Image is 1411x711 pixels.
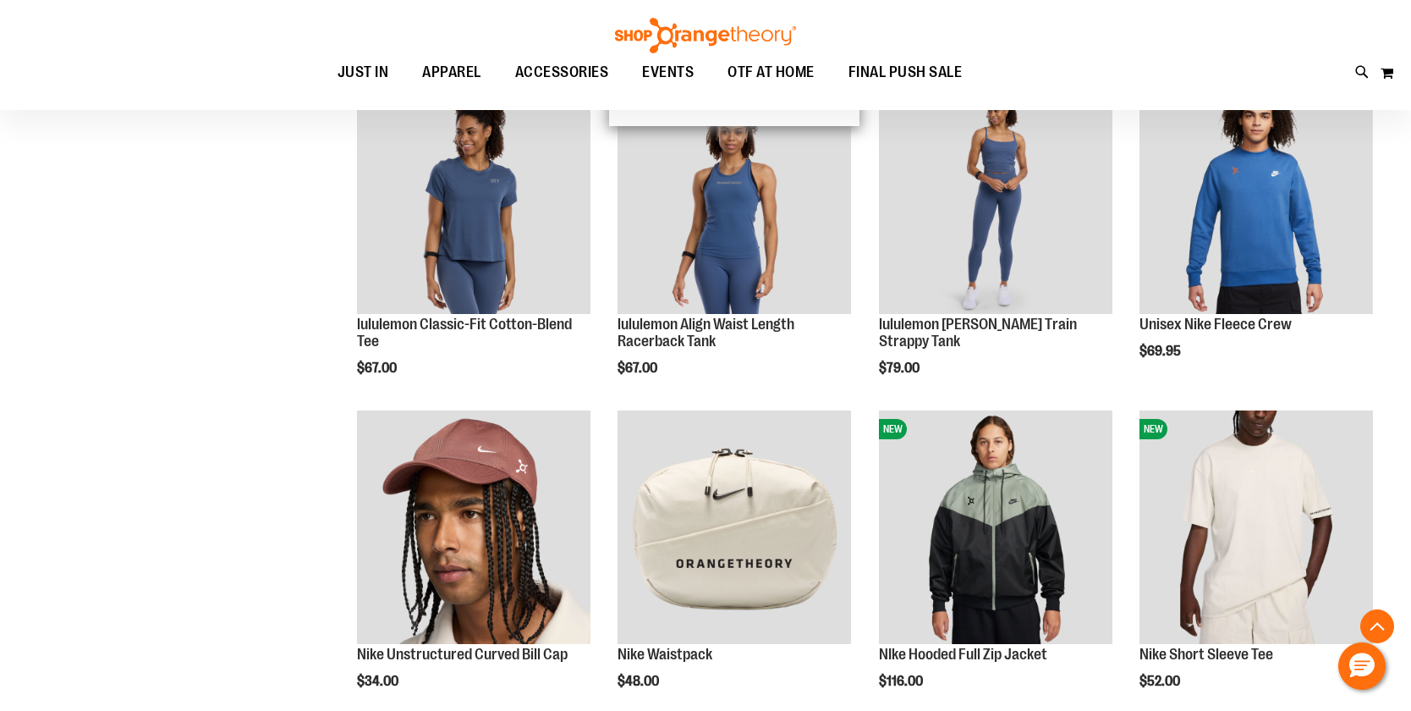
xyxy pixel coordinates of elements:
[879,411,1112,644] img: NIke Hooded Full Zip Jacket
[515,53,609,91] span: ACCESSORIES
[618,80,851,317] a: lululemon Align Waist Length Racerback TankNEW
[618,316,794,350] a: lululemon Align Waist Length Racerback Tank
[618,80,851,314] img: lululemon Align Waist Length Racerback Tank
[618,411,851,647] a: Nike Waistpack
[711,53,832,92] a: OTF AT HOME
[1131,72,1381,402] div: product
[618,646,712,663] a: Nike Waistpack
[357,411,590,647] a: Nike Unstructured Curved Bill Cap
[1139,316,1292,333] a: Unisex Nike Fleece Crew
[357,316,572,350] a: lululemon Classic-Fit Cotton-Blend Tee
[879,80,1112,314] img: lululemon Wunder Train Strappy Tank
[1139,419,1167,439] span: NEW
[1139,646,1273,663] a: Nike Short Sleeve Tee
[1360,609,1394,643] button: Back To Top
[879,411,1112,647] a: NIke Hooded Full Zip JacketNEW
[618,411,851,644] img: Nike Waistpack
[1139,80,1373,314] img: Unisex Nike Fleece Crew
[1139,80,1373,317] a: Unisex Nike Fleece CrewNEW
[870,72,1121,419] div: product
[618,674,662,689] span: $48.00
[321,53,406,92] a: JUST IN
[338,53,389,91] span: JUST IN
[609,72,859,419] div: product
[879,419,907,439] span: NEW
[357,411,590,644] img: Nike Unstructured Curved Bill Cap
[357,361,399,376] span: $67.00
[879,674,925,689] span: $116.00
[832,53,980,92] a: FINAL PUSH SALE
[498,53,626,92] a: ACCESSORIES
[405,53,498,91] a: APPAREL
[625,53,711,92] a: EVENTS
[357,674,401,689] span: $34.00
[879,80,1112,317] a: lululemon Wunder Train Strappy TankNEW
[1139,411,1373,647] a: Nike Short Sleeve TeeNEW
[642,53,694,91] span: EVENTS
[879,361,922,376] span: $79.00
[727,53,815,91] span: OTF AT HOME
[357,80,590,317] a: lululemon Classic-Fit Cotton-Blend TeeNEW
[422,53,481,91] span: APPAREL
[349,72,599,419] div: product
[1139,411,1373,644] img: Nike Short Sleeve Tee
[1139,344,1183,359] span: $69.95
[1139,674,1183,689] span: $52.00
[1338,642,1386,690] button: Hello, have a question? Let’s chat.
[357,80,590,314] img: lululemon Classic-Fit Cotton-Blend Tee
[879,316,1077,350] a: lululemon [PERSON_NAME] Train Strappy Tank
[357,646,568,663] a: Nike Unstructured Curved Bill Cap
[879,646,1047,663] a: NIke Hooded Full Zip Jacket
[848,53,963,91] span: FINAL PUSH SALE
[618,361,660,376] span: $67.00
[612,18,799,53] img: Shop Orangetheory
